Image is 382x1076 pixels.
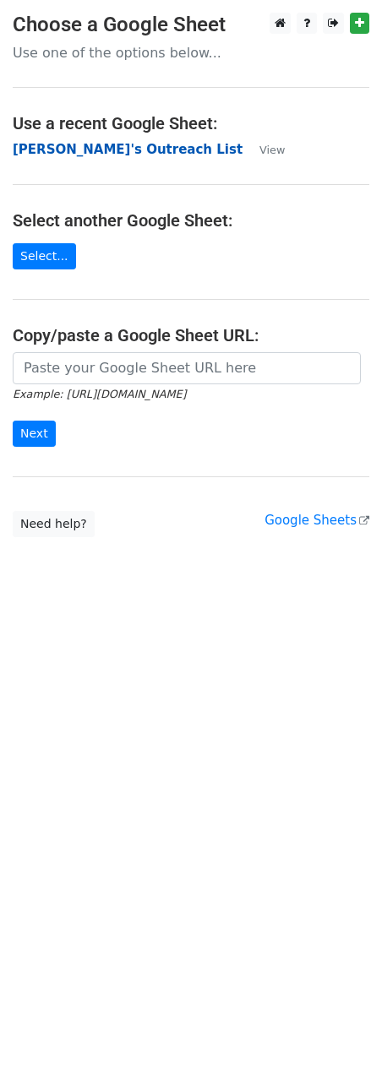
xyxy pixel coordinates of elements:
h4: Use a recent Google Sheet: [13,113,369,133]
h3: Choose a Google Sheet [13,13,369,37]
h4: Copy/paste a Google Sheet URL: [13,325,369,345]
a: [PERSON_NAME]'s Outreach List [13,142,243,157]
a: View [243,142,285,157]
small: View [259,144,285,156]
input: Next [13,421,56,447]
a: Need help? [13,511,95,537]
iframe: Chat Widget [297,995,382,1076]
input: Paste your Google Sheet URL here [13,352,361,384]
a: Google Sheets [265,513,369,528]
small: Example: [URL][DOMAIN_NAME] [13,388,186,400]
h4: Select another Google Sheet: [13,210,369,231]
a: Select... [13,243,76,269]
p: Use one of the options below... [13,44,369,62]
